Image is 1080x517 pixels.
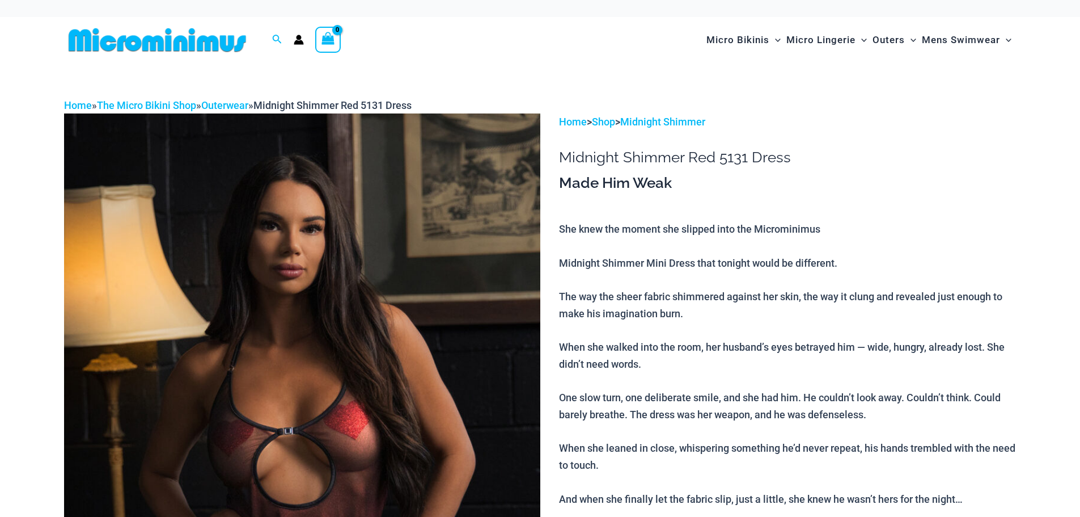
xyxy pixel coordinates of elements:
h3: Made Him Weak [559,174,1016,193]
a: Search icon link [272,33,282,47]
a: Micro LingerieMenu ToggleMenu Toggle [783,23,870,57]
p: > > [559,114,1016,131]
a: The Micro Bikini Shop [97,99,196,111]
a: Shop [592,116,615,128]
h1: Midnight Shimmer Red 5131 Dress [559,149,1016,166]
span: Menu Toggle [905,26,916,54]
a: OutersMenu ToggleMenu Toggle [870,23,919,57]
span: Menu Toggle [769,26,781,54]
a: Micro BikinisMenu ToggleMenu Toggle [704,23,783,57]
a: Mens SwimwearMenu ToggleMenu Toggle [919,23,1014,57]
nav: Site Navigation [702,21,1017,59]
a: View Shopping Cart, empty [315,27,341,53]
span: Micro Bikinis [706,26,769,54]
span: Mens Swimwear [922,26,1000,54]
a: Home [64,99,92,111]
img: MM SHOP LOGO FLAT [64,27,251,53]
span: Outers [873,26,905,54]
span: Menu Toggle [855,26,867,54]
span: Micro Lingerie [786,26,855,54]
span: Menu Toggle [1000,26,1011,54]
a: Outerwear [201,99,248,111]
a: Account icon link [294,35,304,45]
a: Home [559,116,587,128]
span: » » » [64,99,412,111]
a: Midnight Shimmer [620,116,705,128]
span: Midnight Shimmer Red 5131 Dress [253,99,412,111]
